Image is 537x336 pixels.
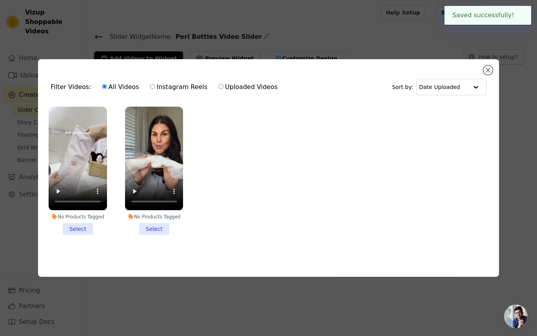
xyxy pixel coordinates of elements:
div: Sort by: [392,79,486,95]
div: Saved successfully! [444,6,531,25]
div: No Products Tagged [125,214,183,220]
button: Close modal [483,65,493,75]
label: All Videos [102,82,140,92]
a: Open chat [504,305,528,328]
label: Instagram Reels [150,82,208,92]
div: Filter Videos: [51,78,282,96]
div: No Products Tagged [49,214,107,220]
label: Uploaded Videos [218,82,278,92]
button: Close [514,11,523,20]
